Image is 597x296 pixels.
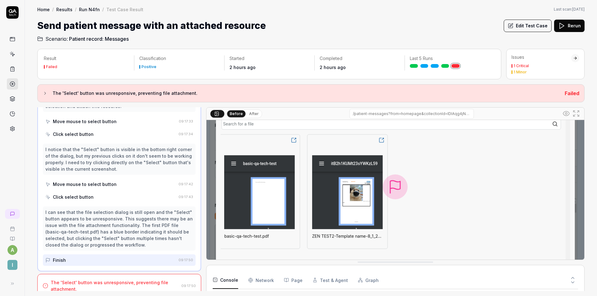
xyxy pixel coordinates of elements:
[320,65,346,70] time: 2 hours ago
[37,19,266,33] h1: Send patient message with an attached resource
[572,7,585,12] time: [DATE]
[53,118,117,125] div: Move mouse to select button
[227,110,245,117] button: Before
[37,6,50,12] a: Home
[312,271,348,289] button: Test & Agent
[565,90,579,96] span: Failed
[2,231,22,241] a: Documentation
[56,6,72,12] a: Results
[504,20,552,32] button: Edit Test Case
[514,64,529,68] div: 1 Critical
[2,221,22,231] a: Book a call with us
[514,70,527,74] div: 1 Minor
[561,109,571,118] button: Show all interative elements
[139,55,219,62] p: Classification
[79,6,100,12] a: Run N4fn
[358,271,379,289] button: Graph
[43,191,196,203] button: Click select button09:17:43
[141,65,156,69] div: Positive
[410,55,490,62] p: Last 5 Runs
[43,116,196,127] button: Move mouse to select button09:17:33
[43,128,196,140] button: Click select button09:17:34
[53,257,66,263] div: Finish
[53,131,94,137] div: Click select button
[178,195,193,199] time: 09:17:43
[45,146,193,172] div: I notice that the "Select" button is visible in the bottom right corner of the dialog, but my pre...
[571,109,581,118] button: Open in full screen
[51,279,179,292] div: The 'Select' button was unresponsive, preventing file attachment.
[44,55,129,62] p: Result
[106,6,143,12] div: Test Case Result
[69,35,129,43] span: Patient record: Messages
[213,271,238,289] button: Console
[2,255,22,271] button: I
[284,271,303,289] button: Page
[554,7,585,12] button: Last scan:[DATE]
[181,284,196,288] time: 09:17:50
[43,90,560,97] button: The 'Select' button was unresponsive, preventing file attachment.
[37,35,129,43] a: Scenario:Patient record: Messages
[46,65,57,69] div: Failed
[320,55,400,62] p: Completed
[43,178,196,190] button: Move mouse to select button09:17:42
[247,110,261,117] button: After
[229,65,256,70] time: 2 hours ago
[554,7,585,12] span: Last scan:
[248,271,274,289] button: Network
[75,6,76,12] div: /
[53,194,94,200] div: Click select button
[511,54,571,60] div: Issues
[178,132,193,136] time: 09:17:34
[178,182,193,186] time: 09:17:42
[44,35,68,43] span: Scenario:
[53,90,560,97] h3: The 'Select' button was unresponsive, preventing file attachment.
[5,209,20,219] a: New conversation
[45,209,193,248] div: I can see that the file selection dialog is still open and the "Select" button appears to be unre...
[554,20,585,32] button: Rerun
[229,55,309,62] p: Started
[7,245,17,255] button: a
[52,6,54,12] div: /
[7,260,17,270] span: I
[179,119,193,123] time: 09:17:33
[178,258,193,262] time: 09:17:50
[53,181,117,187] div: Move mouse to select button
[102,6,104,12] div: /
[43,254,196,266] button: Finish09:17:50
